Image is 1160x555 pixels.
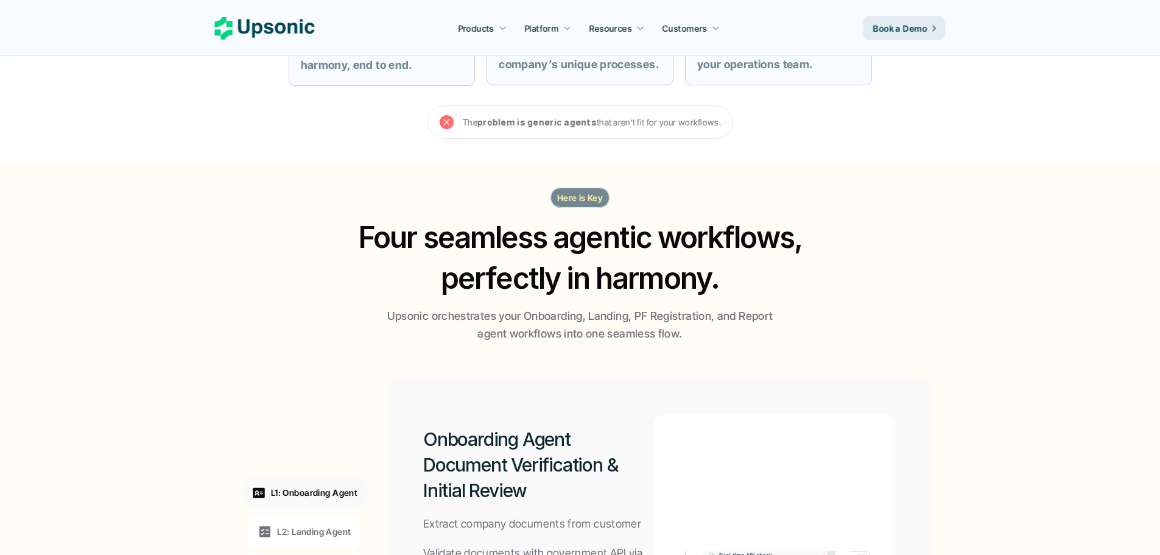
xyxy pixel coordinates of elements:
p: L2: Landing Agent [277,525,351,538]
strong: Generic agentic solutions fail when applied to your company’s unique processes. [499,23,659,71]
p: Customers [663,22,708,35]
a: Book a Demo [863,16,946,40]
p: L1: Onboarding Agent [271,486,357,499]
strong: Your company's growth always depends on scaling your operations team. [697,23,843,71]
p: Platform [524,22,558,35]
strong: problem is generic agents [477,117,597,127]
p: Products [458,22,494,35]
p: Upsonic orchestrates your Onboarding, Landing, PF Registration, and Report agent workflows into o... [382,308,778,343]
strong: Your teams can’t build agentic workflows that work in harmony, end to end. [301,23,463,71]
a: Products [451,17,514,39]
p: The that aren’t fit for your workflows. [463,115,721,130]
p: Resources [589,22,632,35]
p: Here is Key [557,191,603,204]
h2: Four seamless agentic workflows, perfectly in harmony. [346,217,814,299]
p: Extract company documents from customer [423,515,641,533]
p: Book a Demo [873,22,927,35]
h2: Onboarding Agent Document Verification & Initial Review [423,426,653,503]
